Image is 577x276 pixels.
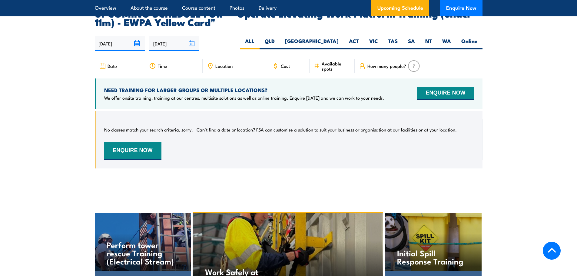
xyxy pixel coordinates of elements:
[104,87,384,93] h4: NEED TRAINING FOR LARGER GROUPS OR MULTIPLE LOCATIONS?
[95,9,482,26] h2: UPCOMING SCHEDULE FOR - "Operate Elevating Work Platform Training (under 11m) - EWPA Yellow Card"
[240,38,260,49] label: ALL
[280,38,344,49] label: [GEOGRAPHIC_DATA]
[344,38,364,49] label: ACT
[108,63,117,68] span: Date
[397,249,469,265] h4: Initial Spill Response Training
[107,241,178,265] h4: Perform tower rescue Training (Electrical Stream)
[281,63,290,68] span: Cost
[417,87,474,100] button: ENQUIRE NOW
[420,38,437,49] label: NT
[456,38,482,49] label: Online
[403,38,420,49] label: SA
[383,38,403,49] label: TAS
[149,36,199,51] input: To date
[95,36,145,51] input: From date
[197,127,457,133] p: Can’t find a date or location? FSA can customise a solution to suit your business or organisation...
[437,38,456,49] label: WA
[367,63,406,68] span: How many people?
[364,38,383,49] label: VIC
[158,63,167,68] span: Time
[104,142,161,160] button: ENQUIRE NOW
[104,95,384,101] p: We offer onsite training, training at our centres, multisite solutions as well as online training...
[260,38,280,49] label: QLD
[215,63,233,68] span: Location
[104,127,193,133] p: No classes match your search criteria, sorry.
[322,61,350,71] span: Available spots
